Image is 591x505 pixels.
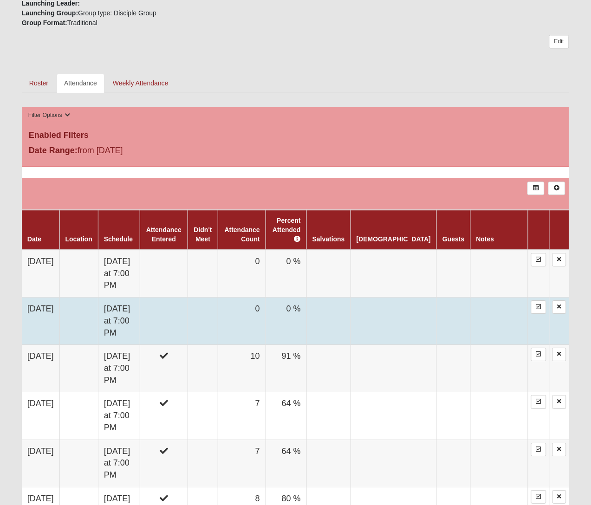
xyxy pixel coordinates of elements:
a: Didn't Meet [194,226,212,243]
a: Delete [552,300,566,314]
a: Date [27,235,41,243]
a: Notes [476,235,494,243]
div: from [DATE] [22,144,204,159]
a: Weekly Attendance [105,73,176,93]
td: 64 % [266,440,306,487]
td: 0 % [266,298,306,345]
td: 0 % [266,250,306,298]
a: Delete [552,348,566,361]
button: Filter Options [26,110,73,120]
td: [DATE] [22,345,59,392]
td: 0 [218,250,266,298]
th: Salvations [306,210,351,250]
td: 0 [218,298,266,345]
th: Guests [437,210,470,250]
td: [DATE] at 7:00 PM [98,345,140,392]
a: Schedule [104,235,133,243]
a: Location [65,235,92,243]
a: Delete [552,395,566,408]
strong: Group Format: [22,19,67,26]
td: [DATE] [22,392,59,440]
td: 7 [218,440,266,487]
strong: Launching Group: [22,9,78,17]
a: Roster [22,73,56,93]
a: Attendance Entered [146,226,182,243]
h4: Enabled Filters [29,130,562,141]
td: [DATE] [22,250,59,298]
td: [DATE] at 7:00 PM [98,250,140,298]
td: [DATE] at 7:00 PM [98,440,140,487]
a: Edit [549,35,569,48]
a: Attendance Count [225,226,260,243]
a: Enter Attendance [531,395,546,408]
td: [DATE] [22,440,59,487]
td: [DATE] at 7:00 PM [98,298,140,345]
td: [DATE] at 7:00 PM [98,392,140,440]
a: Delete [552,253,566,266]
td: [DATE] [22,298,59,345]
td: 64 % [266,392,306,440]
td: 10 [218,345,266,392]
a: Attendance [57,73,104,93]
a: Alt+N [548,181,565,195]
label: Date Range: [29,144,78,157]
a: Enter Attendance [531,300,546,314]
a: Enter Attendance [531,348,546,361]
a: Enter Attendance [531,443,546,456]
a: Percent Attended [273,217,301,243]
a: Delete [552,443,566,456]
td: 91 % [266,345,306,392]
td: 7 [218,392,266,440]
a: Enter Attendance [531,253,546,266]
th: [DEMOGRAPHIC_DATA] [351,210,436,250]
a: Export to Excel [527,181,545,195]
